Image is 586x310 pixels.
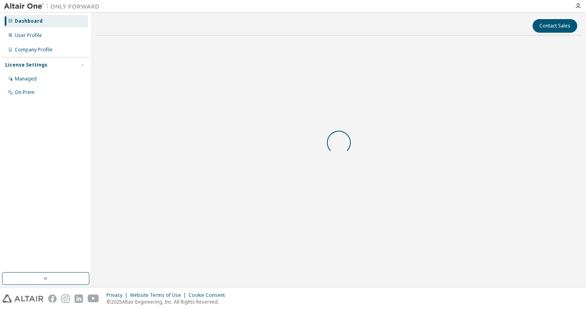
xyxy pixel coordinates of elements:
div: Privacy [106,292,130,298]
img: linkedin.svg [75,294,83,303]
img: Altair One [4,2,104,10]
div: Managed [15,76,37,82]
div: Dashboard [15,18,43,24]
button: Contact Sales [533,19,577,33]
img: youtube.svg [88,294,99,303]
img: altair_logo.svg [2,294,43,303]
div: Company Profile [15,47,53,53]
div: On Prem [15,89,35,96]
p: © 2025 Altair Engineering, Inc. All Rights Reserved. [106,298,230,305]
div: Cookie Consent [189,292,230,298]
div: License Settings [5,62,47,68]
div: Website Terms of Use [130,292,189,298]
img: instagram.svg [61,294,70,303]
img: facebook.svg [48,294,57,303]
div: User Profile [15,32,42,39]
